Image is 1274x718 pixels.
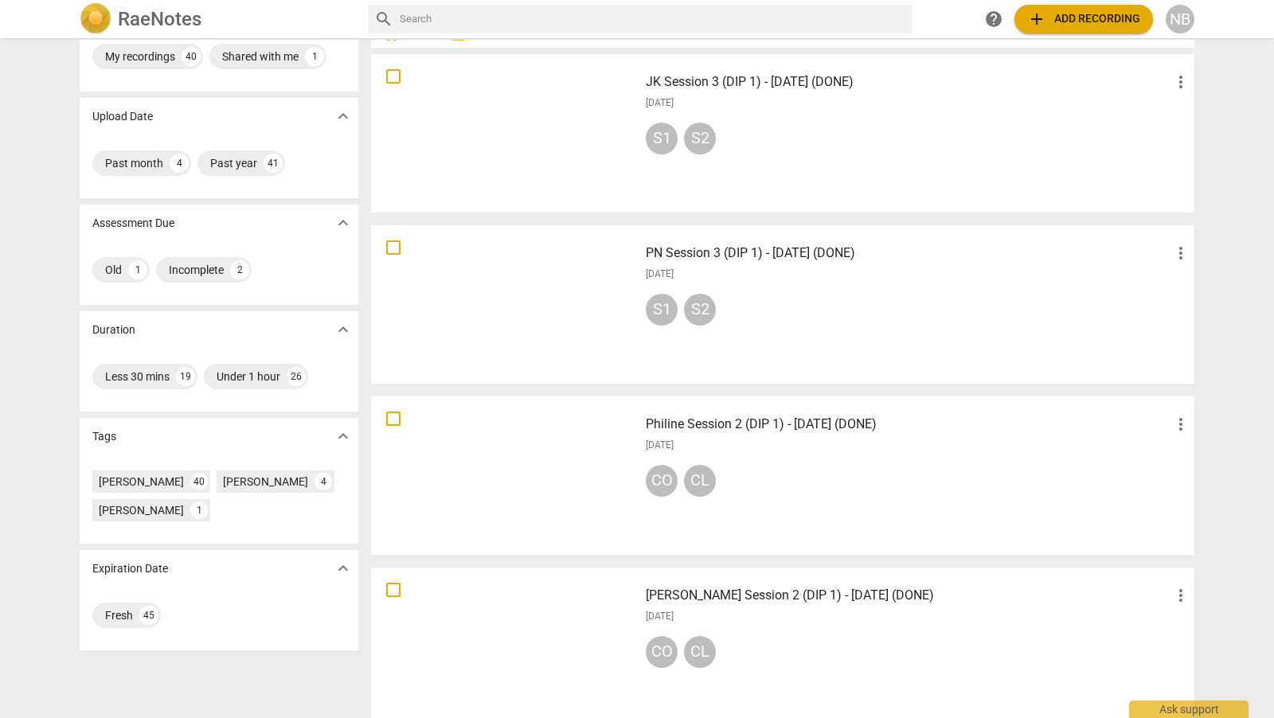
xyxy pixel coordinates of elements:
div: Past year [210,155,257,171]
h3: Philine Session 2 (DIP 1) - 13 August 2025 (DONE) [646,415,1171,434]
span: expand_more [334,427,353,446]
span: more_vert [1171,586,1190,605]
div: Less 30 mins [105,369,170,384]
a: LogoRaeNotes [80,3,355,35]
a: PN Session 3 (DIP 1) - [DATE] (DONE)[DATE]S1S2 [377,231,1189,378]
div: 1 [128,260,147,279]
div: 40 [182,47,201,66]
div: CO [646,465,678,497]
span: Add recording [1027,10,1140,29]
p: Expiration Date [92,560,168,577]
div: Under 1 hour [217,369,280,384]
a: JK Session 3 (DIP 1) - [DATE] (DONE)[DATE]S1S2 [377,60,1189,207]
div: 26 [287,367,306,386]
div: 45 [139,606,158,625]
span: search [374,10,393,29]
div: 4 [170,154,189,173]
h2: RaeNotes [118,8,201,30]
div: S2 [684,123,716,154]
div: Shared with me [222,49,299,64]
button: Show more [331,424,355,448]
div: 40 [190,473,208,490]
img: Logo [80,3,111,35]
div: [PERSON_NAME] [99,474,184,490]
p: Tags [92,428,116,445]
div: CL [684,465,716,497]
div: CL [684,636,716,668]
div: 19 [176,367,195,386]
div: 41 [264,154,283,173]
span: expand_more [334,107,353,126]
div: [PERSON_NAME] [99,502,184,518]
span: [DATE] [646,439,674,452]
div: Incomplete [169,262,224,278]
span: [DATE] [646,96,674,110]
div: S2 [684,294,716,326]
span: expand_more [334,320,353,339]
div: 1 [305,47,324,66]
div: 2 [230,260,249,279]
p: Duration [92,322,135,338]
span: help [984,10,1003,29]
span: add [1027,10,1046,29]
a: Philine Session 2 (DIP 1) - [DATE] (DONE)[DATE]COCL [377,402,1189,549]
button: Show more [331,556,355,580]
span: more_vert [1171,415,1190,434]
button: Show more [331,318,355,341]
button: Show more [331,104,355,128]
p: Upload Date [92,108,153,125]
a: Help [979,5,1008,33]
div: Ask support [1129,700,1249,718]
h3: Jane Session 2 (DIP 1) - 13 August 2025 (DONE) [646,586,1171,605]
div: S1 [646,294,678,326]
div: [PERSON_NAME] [223,474,308,490]
div: Old [105,262,122,278]
div: S1 [646,123,678,154]
div: 1 [190,501,208,519]
div: Past month [105,155,163,171]
h3: JK Session 3 (DIP 1) - 2 September 2025 (DONE) [646,72,1171,92]
span: more_vert [1171,72,1190,92]
button: NB [1166,5,1194,33]
button: Show more [331,211,355,235]
p: Assessment Due [92,215,174,232]
button: Upload [1014,5,1153,33]
h3: PN Session 3 (DIP 1) - 27 August 2025 (DONE) [646,244,1171,263]
div: Fresh [105,607,133,623]
span: expand_more [334,213,353,232]
span: [DATE] [646,610,674,623]
div: 4 [315,473,332,490]
input: Search [400,6,906,32]
span: more_vert [1171,244,1190,263]
span: expand_more [334,559,353,578]
div: My recordings [105,49,175,64]
span: [DATE] [646,267,674,281]
div: CO [646,636,678,668]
